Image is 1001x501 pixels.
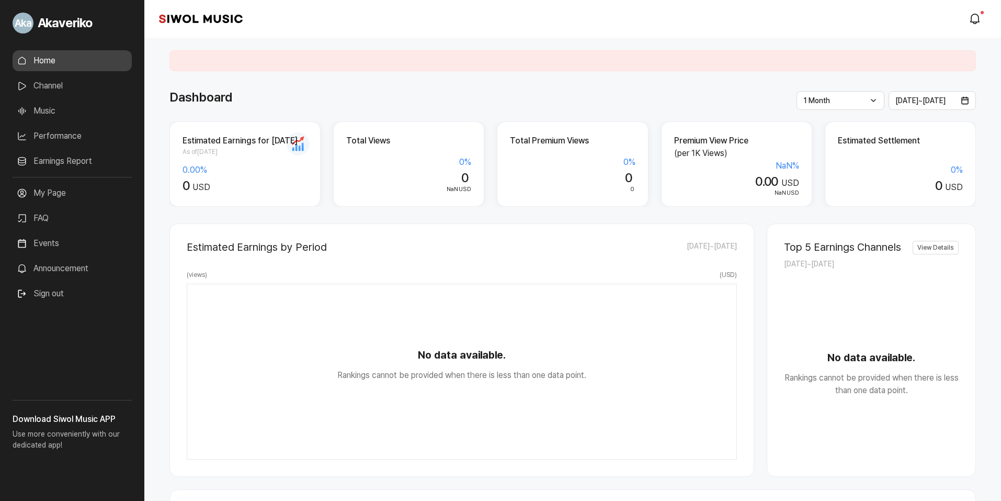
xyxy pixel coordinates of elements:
span: Akaveriko [38,14,93,32]
a: Announcement [13,258,132,279]
div: USD [838,179,963,194]
div: USD [183,179,308,194]
span: [DATE] ~ [DATE] [895,96,946,105]
span: NaN [775,189,786,196]
div: USD [674,174,799,190]
a: Channel [13,75,132,96]
span: 0 [461,170,468,185]
span: ( views ) [187,270,207,280]
button: [DATE]~[DATE] [889,91,976,110]
strong: No data available. [187,347,736,363]
a: View Details [913,241,959,254]
h2: Total Premium Views [510,135,635,147]
h3: Download Siwol Music APP [13,413,132,426]
span: [DATE] ~ [DATE] [784,260,834,268]
a: Music [13,101,132,121]
span: 1 Month [803,96,830,105]
a: modal.notifications [965,8,986,29]
span: NaN [447,185,458,193]
h2: Estimated Earnings for [DATE] [183,135,308,147]
h2: Premium View Price [674,135,799,147]
a: Events [13,233,132,254]
span: 0 [630,185,634,193]
div: 0 % [510,156,635,169]
p: (per 1K Views) [674,147,799,160]
p: Rankings cannot be provided when there is less than one data point. [784,372,959,397]
p: Rankings cannot be provided when there is less than one data point. [187,369,736,382]
a: Go to My Profile [13,8,132,38]
a: Earnings Report [13,151,132,172]
div: 0 % [346,156,471,169]
div: NaN % [674,160,799,172]
h2: Estimated Earnings by Period [187,241,327,253]
a: My Page [13,183,132,204]
span: ( USD ) [720,270,737,280]
span: As of [DATE] [183,147,308,157]
h2: Estimated Settlement [838,135,963,147]
strong: No data available. [784,350,959,365]
span: [DATE] ~ [DATE] [687,241,737,253]
a: Performance [13,126,132,147]
p: Use more conveniently with our dedicated app! [13,426,132,459]
a: FAQ [13,208,132,229]
h2: Total Views [346,135,471,147]
span: 0 [935,178,942,193]
div: USD [346,185,471,194]
div: USD [674,188,799,198]
span: 0 [625,170,632,185]
h2: Top 5 Earnings Channels [784,241,901,253]
span: 0 [183,178,189,193]
a: Home [13,50,132,71]
span: 0.00 [755,174,778,189]
div: 0 % [838,164,963,176]
h1: Dashboard [169,88,232,107]
div: 0.00 % [183,164,308,176]
button: Sign out [13,283,68,304]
